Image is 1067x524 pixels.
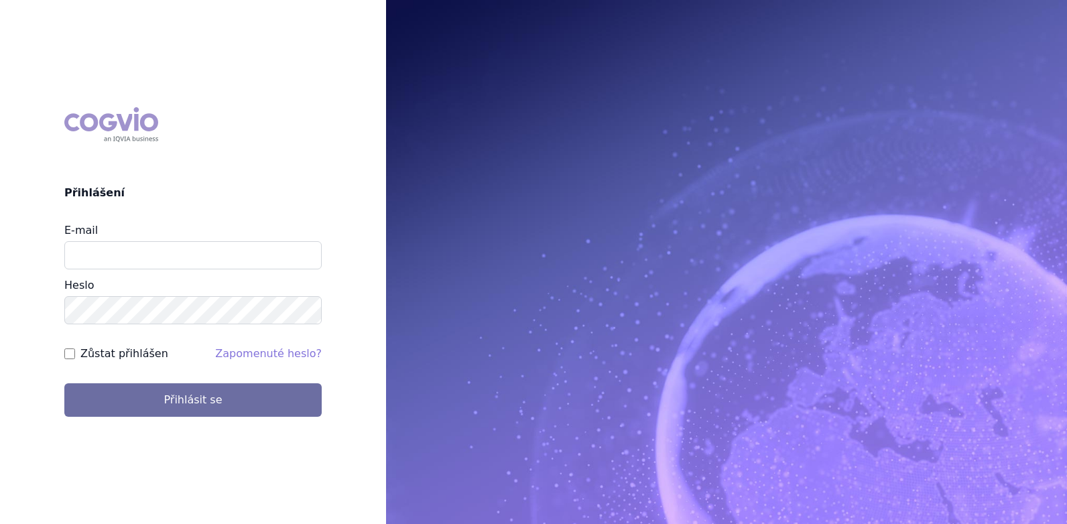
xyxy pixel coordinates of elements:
[64,185,322,201] h2: Přihlášení
[64,279,94,291] label: Heslo
[64,383,322,417] button: Přihlásit se
[64,107,158,142] div: COGVIO
[80,346,168,362] label: Zůstat přihlášen
[215,347,322,360] a: Zapomenuté heslo?
[64,224,98,237] label: E-mail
